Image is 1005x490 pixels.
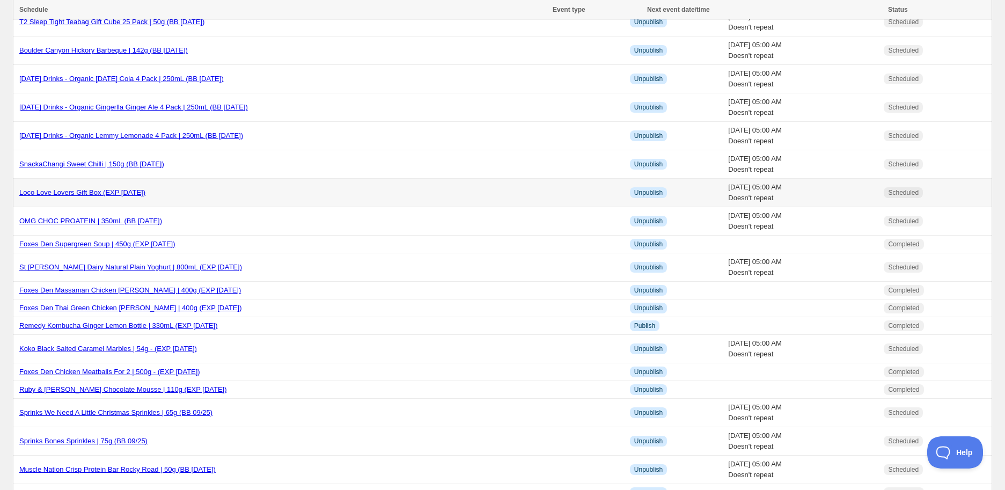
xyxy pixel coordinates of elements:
[19,188,145,196] a: Loco Love Lovers Gift Box (EXP [DATE])
[725,179,881,207] td: [DATE] 05:00 AM Doesn't repeat
[634,321,655,330] span: Publish
[888,217,919,225] span: Scheduled
[19,368,200,376] a: Foxes Den Chicken Meatballs For 2 | 500g - (EXP [DATE])
[647,6,710,13] span: Next event date/time
[19,321,217,330] a: Remedy Kombucha Ginger Lemon Bottle | 330mL (EXP [DATE])
[19,75,224,83] a: [DATE] Drinks - Organic [DATE] Cola 4 Pack | 250mL (BB [DATE])
[888,18,919,26] span: Scheduled
[634,304,663,312] span: Unpublish
[634,103,663,112] span: Unpublish
[19,6,48,13] span: Schedule
[725,93,881,122] td: [DATE] 05:00 AM Doesn't repeat
[725,207,881,236] td: [DATE] 05:00 AM Doesn't repeat
[634,18,663,26] span: Unpublish
[725,456,881,484] td: [DATE] 05:00 AM Doesn't repeat
[19,345,197,353] a: Koko Black Salted Caramel Marbles | 54g - (EXP [DATE])
[634,46,663,55] span: Unpublish
[19,437,148,445] a: Sprinks Bones Sprinkles | 75g (BB 09/25)
[19,286,241,294] a: Foxes Den Massaman Chicken [PERSON_NAME] | 400g (EXP [DATE])
[888,160,919,169] span: Scheduled
[634,263,663,272] span: Unpublish
[888,46,919,55] span: Scheduled
[634,160,663,169] span: Unpublish
[888,75,919,83] span: Scheduled
[725,427,881,456] td: [DATE] 05:00 AM Doesn't repeat
[888,345,919,353] span: Scheduled
[888,408,919,417] span: Scheduled
[634,368,663,376] span: Unpublish
[725,399,881,427] td: [DATE] 05:00 AM Doesn't repeat
[888,368,919,376] span: Completed
[725,253,881,282] td: [DATE] 05:00 AM Doesn't repeat
[19,217,162,225] a: OMG CHOC PROATEIN | 350mL (BB [DATE])
[888,437,919,445] span: Scheduled
[888,6,908,13] span: Status
[19,465,216,473] a: Muscle Nation Crisp Protein Bar Rocky Road | 50g (BB [DATE])
[634,385,663,394] span: Unpublish
[888,188,919,197] span: Scheduled
[888,385,919,394] span: Completed
[19,18,204,26] a: T2 Sleep Tight Teabag Gift Cube 25 Pack | 50g (BB [DATE])
[19,385,227,393] a: Ruby & [PERSON_NAME] Chocolate Mousse | 110g (EXP [DATE])
[19,160,164,168] a: SnackaChangi Sweet Chilli | 150g (BB [DATE])
[19,408,212,416] a: Sprinks We Need A Little Christmas Sprinkles | 65g (BB 09/25)
[725,335,881,363] td: [DATE] 05:00 AM Doesn't repeat
[634,217,663,225] span: Unpublish
[19,263,242,271] a: St [PERSON_NAME] Dairy Natural Plain Yoghurt | 800mL (EXP [DATE])
[19,131,243,140] a: [DATE] Drinks - Organic Lemmy Lemonade 4 Pack | 250mL (BB [DATE])
[634,75,663,83] span: Unpublish
[634,437,663,445] span: Unpublish
[725,36,881,65] td: [DATE] 05:00 AM Doesn't repeat
[19,103,248,111] a: [DATE] Drinks - Organic Gingerlla Ginger Ale 4 Pack | 250mL (BB [DATE])
[725,122,881,150] td: [DATE] 05:00 AM Doesn't repeat
[634,240,663,248] span: Unpublish
[888,321,919,330] span: Completed
[888,465,919,474] span: Scheduled
[888,131,919,140] span: Scheduled
[888,240,919,248] span: Completed
[19,46,188,54] a: Boulder Canyon Hickory Barbeque | 142g (BB [DATE])
[725,8,881,36] td: [DATE] 05:00 AM Doesn't repeat
[725,65,881,93] td: [DATE] 05:00 AM Doesn't repeat
[888,304,919,312] span: Completed
[19,304,241,312] a: Foxes Den Thai Green Chicken [PERSON_NAME] | 400g (EXP [DATE])
[19,240,175,248] a: Foxes Den Supergreen Soup | 450g (EXP [DATE])
[888,263,919,272] span: Scheduled
[888,103,919,112] span: Scheduled
[888,286,919,295] span: Completed
[725,150,881,179] td: [DATE] 05:00 AM Doesn't repeat
[634,286,663,295] span: Unpublish
[634,465,663,474] span: Unpublish
[634,131,663,140] span: Unpublish
[634,188,663,197] span: Unpublish
[634,345,663,353] span: Unpublish
[553,6,585,13] span: Event type
[634,408,663,417] span: Unpublish
[927,436,984,469] iframe: Toggle Customer Support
